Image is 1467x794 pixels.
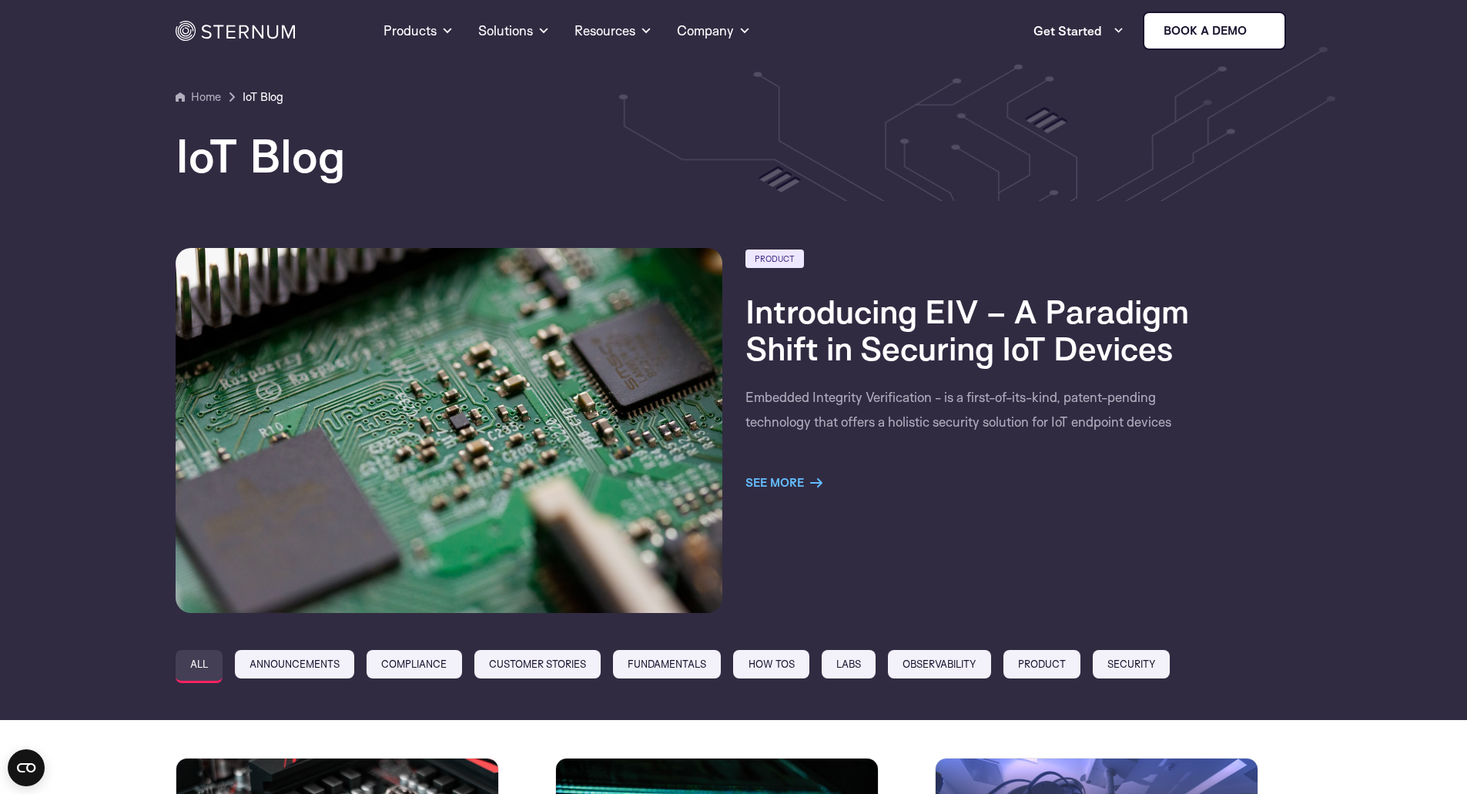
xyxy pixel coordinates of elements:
[1253,25,1265,37] img: sternum iot
[478,3,550,59] a: Solutions
[367,650,461,678] a: Compliance
[745,385,1197,434] p: Embedded Integrity Verification - is a first-of-its-kind, patent-pending technology that offers a...
[176,650,223,684] a: All
[1003,650,1080,678] a: Product
[474,650,601,678] a: Customer Stories
[235,650,354,678] a: Announcements
[383,3,454,59] a: Products
[1093,650,1170,678] a: Security
[1033,15,1124,46] a: Get Started
[1143,12,1286,50] a: Book a demo
[243,88,283,106] a: IoT Blog
[888,650,990,678] a: Observability
[822,650,876,678] a: Labs
[677,3,751,59] a: Company
[745,290,1189,368] a: Introducing EIV – A Paradigm Shift in Securing IoT Devices
[745,250,804,268] a: Product
[574,3,652,59] a: Resources
[613,650,721,678] a: Fundamentals
[8,749,45,786] button: Open CMP widget
[733,650,809,678] a: How Tos
[176,88,221,106] a: Home
[745,474,822,492] a: See more
[176,131,1292,180] h1: IoT Blog
[176,248,722,613] img: Introducing EIV – A Paradigm Shift in Securing IoT Devices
